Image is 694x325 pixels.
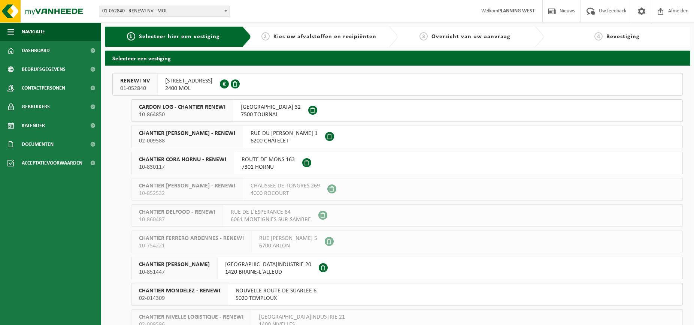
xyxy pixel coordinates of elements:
span: CHANTIER [PERSON_NAME] [139,261,210,268]
span: RUE [PERSON_NAME] 5 [259,235,317,242]
span: 6200 CHÂTELET [251,137,318,145]
span: Gebruikers [22,97,50,116]
span: 01-052840 - RENEWI NV - MOL [99,6,230,17]
span: NOUVELLE ROUTE DE SUARLEE 6 [236,287,316,295]
button: CARDON LOG - CHANTIER RENEWI 10-864850 [GEOGRAPHIC_DATA] 327500 TOURNAI [131,99,683,122]
span: 6061 MONTIGNIES-SUR-SAMBRE [231,216,311,223]
span: CARDON LOG - CHANTIER RENEWI [139,103,225,111]
span: 1 [127,32,135,40]
span: [GEOGRAPHIC_DATA]INDUSTRIE 20 [225,261,311,268]
button: CHANTIER CORA HORNU - RENEWI 10-830117 ROUTE DE MONS 1637301 HORNU [131,152,683,174]
span: RUE DE L'ESPERANCE 84 [231,208,311,216]
span: Selecteer hier een vestiging [139,34,220,40]
button: CHANTIER [PERSON_NAME] - RENEWI 02-009588 RUE DU [PERSON_NAME] 16200 CHÂTELET [131,126,683,148]
span: 3 [419,32,428,40]
h2: Selecteer een vestiging [105,51,690,65]
span: 10-852532 [139,190,235,197]
span: 01-052840 - RENEWI NV - MOL [99,6,230,16]
span: CHAUSSEE DE TONGRES 269 [251,182,320,190]
span: Acceptatievoorwaarden [22,154,82,172]
span: RENEWI NV [120,77,150,85]
span: CHANTIER MONDELEZ - RENEWI [139,287,220,295]
span: 1420 BRAINE-L'ALLEUD [225,268,311,276]
span: 5020 TEMPLOUX [236,295,316,302]
span: Dashboard [22,41,50,60]
span: 10-851447 [139,268,210,276]
span: 2400 MOL [165,85,212,92]
span: Kies uw afvalstoffen en recipiënten [273,34,376,40]
span: Bedrijfsgegevens [22,60,66,79]
span: CHANTIER CORA HORNU - RENEWI [139,156,226,163]
button: CHANTIER MONDELEZ - RENEWI 02-014309 NOUVELLE ROUTE DE SUARLEE 65020 TEMPLOUX [131,283,683,306]
span: 4 [594,32,603,40]
span: Navigatie [22,22,45,41]
span: 02-014309 [139,295,220,302]
span: 4000 ROCOURT [251,190,320,197]
button: CHANTIER [PERSON_NAME] 10-851447 [GEOGRAPHIC_DATA]INDUSTRIE 201420 BRAINE-L'ALLEUD [131,257,683,279]
span: CHANTIER [PERSON_NAME] - RENEWI [139,182,235,190]
span: Bevestiging [606,34,640,40]
span: [STREET_ADDRESS] [165,77,212,85]
span: 6700 ARLON [259,242,317,250]
span: Documenten [22,135,54,154]
span: 10-864850 [139,111,225,118]
span: [GEOGRAPHIC_DATA]INDUSTRIE 21 [259,313,345,321]
span: CHANTIER DELFOOD - RENEWI [139,208,215,216]
span: 02-009588 [139,137,235,145]
span: CHANTIER [PERSON_NAME] - RENEWI [139,130,235,137]
span: 10-860487 [139,216,215,223]
span: Kalender [22,116,45,135]
span: 7500 TOURNAI [241,111,301,118]
span: 10-754221 [139,242,244,250]
span: CHANTIER NIVELLE LOGISTIQUE - RENEWI [139,313,243,321]
span: 7301 HORNU [242,163,295,171]
span: Contactpersonen [22,79,65,97]
strong: PLANNING WEST [498,8,535,14]
span: [GEOGRAPHIC_DATA] 32 [241,103,301,111]
span: 10-830117 [139,163,226,171]
span: Overzicht van uw aanvraag [431,34,510,40]
span: 2 [261,32,270,40]
span: 01-052840 [120,85,150,92]
span: CHANTIER FERRERO ARDENNES - RENEWI [139,235,244,242]
button: RENEWI NV 01-052840 [STREET_ADDRESS]2400 MOL [112,73,683,96]
span: ROUTE DE MONS 163 [242,156,295,163]
span: RUE DU [PERSON_NAME] 1 [251,130,318,137]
